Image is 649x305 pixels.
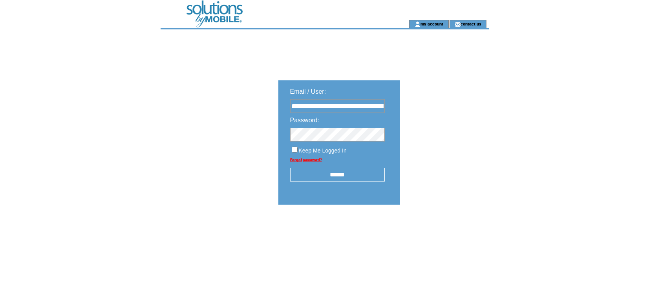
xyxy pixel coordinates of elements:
[461,21,481,26] a: contact us
[423,224,462,234] img: transparent.png;jsessionid=BA6C105E97ADA45BA5879085138D85D2
[420,21,443,26] a: my account
[290,88,326,95] span: Email / User:
[299,147,347,154] span: Keep Me Logged In
[455,21,461,27] img: contact_us_icon.gif;jsessionid=BA6C105E97ADA45BA5879085138D85D2
[290,117,320,123] span: Password:
[415,21,420,27] img: account_icon.gif;jsessionid=BA6C105E97ADA45BA5879085138D85D2
[290,158,322,162] a: Forgot password?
